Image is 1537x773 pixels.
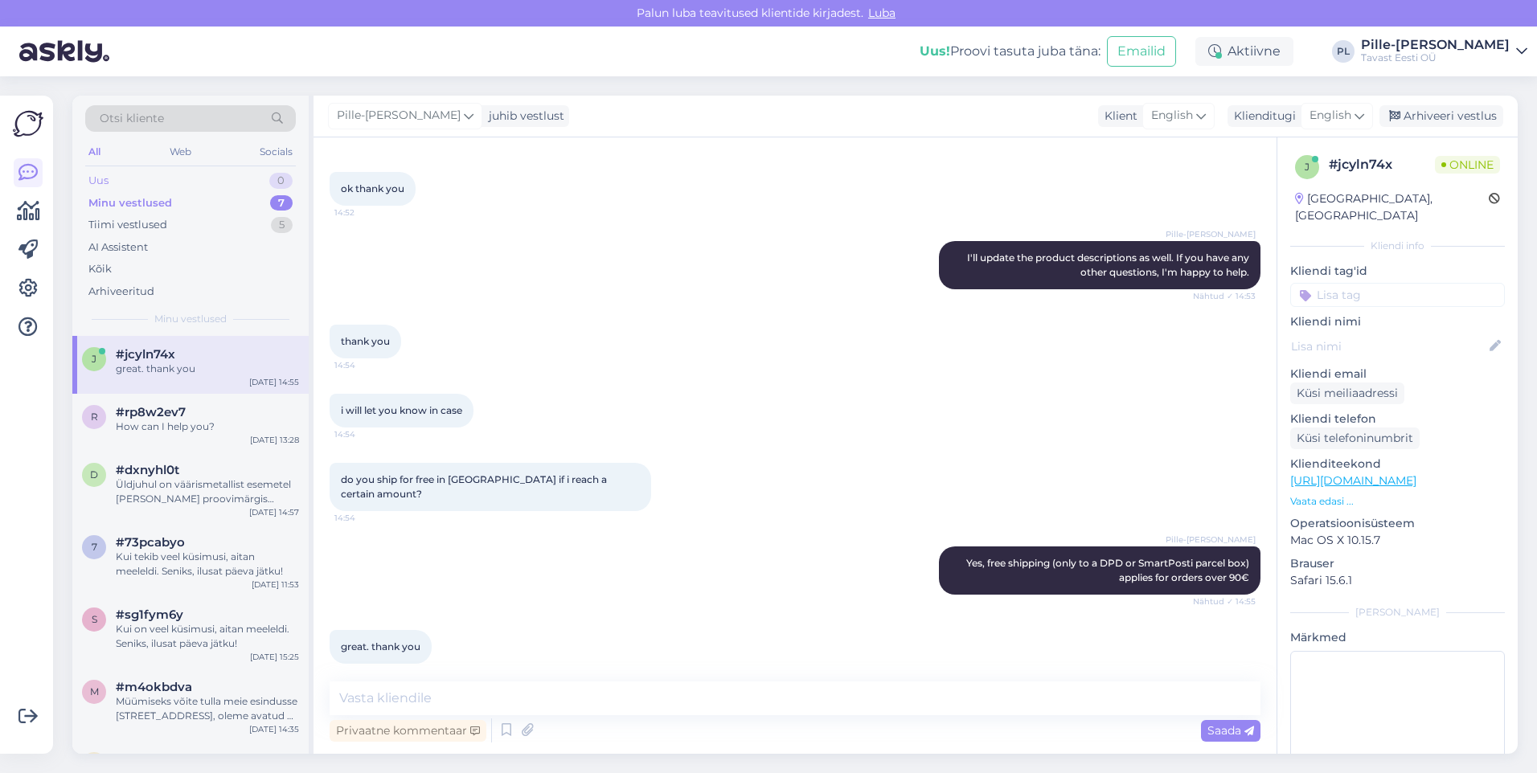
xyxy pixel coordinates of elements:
[92,353,96,365] span: j
[88,284,154,300] div: Arhiveeritud
[1290,382,1404,404] div: Küsi meiliaadressi
[1290,263,1505,280] p: Kliendi tag'id
[1228,108,1296,125] div: Klienditugi
[1361,39,1510,51] div: Pille-[PERSON_NAME]
[1195,37,1293,66] div: Aktiivne
[116,752,180,767] span: #tt95uvim
[1291,337,1486,355] input: Lisa nimi
[1290,366,1505,382] p: Kliendi email
[116,694,299,723] div: Müümiseks võite tulla meie esindusse [STREET_ADDRESS], oleme avatud E-R 8-17:30. [PERSON_NAME] ka...
[116,405,186,419] span: #rp8w2ev7
[1290,239,1505,253] div: Kliendi info
[100,110,164,127] span: Otsi kliente
[1361,51,1510,64] div: Tavast Eesti OÜ
[90,685,99,697] span: m
[1290,555,1505,572] p: Brauser
[966,557,1252,583] span: Yes, free shipping (only to a DPD or SmartPosti parcel box) applies for orders over 90€
[88,217,167,233] div: Tiimi vestlused
[249,376,299,388] div: [DATE] 14:55
[92,613,97,625] span: s
[270,195,293,211] div: 7
[341,640,420,652] span: great. thank you
[1166,228,1256,240] span: Pille-[PERSON_NAME]
[920,43,950,59] b: Uus!
[1193,290,1256,302] span: Nähtud ✓ 14:53
[863,6,900,20] span: Luba
[13,108,43,139] img: Askly Logo
[1290,515,1505,532] p: Operatsioonisüsteem
[116,622,299,651] div: Kui on veel küsimusi, aitan meeleldi. Seniks, ilusat päeva jätku!
[1290,456,1505,472] p: Klienditeekond
[271,217,293,233] div: 5
[88,239,148,256] div: AI Assistent
[1290,313,1505,330] p: Kliendi nimi
[116,362,299,376] div: great. thank you
[1290,411,1505,427] p: Kliendi telefon
[334,207,395,219] span: 14:52
[256,141,296,162] div: Socials
[967,252,1252,278] span: I'll update the product descriptions as well. If you have any other questions, I'm happy to help.
[250,434,299,446] div: [DATE] 13:28
[166,141,195,162] div: Web
[88,173,109,189] div: Uus
[250,651,299,663] div: [DATE] 15:25
[249,506,299,518] div: [DATE] 14:57
[341,335,390,347] span: thank you
[116,680,192,694] span: #m4okbdva
[116,535,185,550] span: #73pcabyo
[1098,108,1137,125] div: Klient
[330,720,486,742] div: Privaatne kommentaar
[116,607,183,622] span: #sg1fym6y
[334,428,395,440] span: 14:54
[116,477,299,506] div: Üldjuhul on väärismetallist esemetel [PERSON_NAME] proovimärgis ([PERSON_NAME] puhul enamasti 585...
[920,42,1100,61] div: Proovi tasuta juba täna:
[1310,107,1351,125] span: English
[252,579,299,591] div: [DATE] 11:53
[116,550,299,579] div: Kui tekib veel küsimusi, aitan meeleldi. Seniks, ilusat päeva jätku!
[1290,572,1505,589] p: Safari 15.6.1
[482,108,564,125] div: juhib vestlust
[249,723,299,735] div: [DATE] 14:35
[1290,605,1505,620] div: [PERSON_NAME]
[154,312,227,326] span: Minu vestlused
[341,182,404,194] span: ok thank you
[334,665,395,677] span: 14:55
[334,512,395,524] span: 14:54
[1379,105,1503,127] div: Arhiveeri vestlus
[1435,156,1500,174] span: Online
[1361,39,1527,64] a: Pille-[PERSON_NAME]Tavast Eesti OÜ
[116,463,179,477] span: #dxnyhl0t
[88,261,112,277] div: Kõik
[1295,190,1489,224] div: [GEOGRAPHIC_DATA], [GEOGRAPHIC_DATA]
[1332,40,1355,63] div: PL
[341,473,609,500] span: do you ship for free in [GEOGRAPHIC_DATA] if i reach a certain amount?
[1290,494,1505,509] p: Vaata edasi ...
[92,541,97,553] span: 7
[1290,473,1416,488] a: [URL][DOMAIN_NAME]
[85,141,104,162] div: All
[1329,155,1435,174] div: # jcyln74x
[1305,161,1310,173] span: j
[341,404,462,416] span: i will let you know in case
[1151,107,1193,125] span: English
[1290,629,1505,646] p: Märkmed
[1290,427,1420,449] div: Küsi telefoninumbrit
[1107,36,1176,67] button: Emailid
[88,195,172,211] div: Minu vestlused
[1193,595,1256,607] span: Nähtud ✓ 14:55
[269,173,293,189] div: 0
[116,347,175,362] span: #jcyln74x
[91,411,98,423] span: r
[1290,532,1505,549] p: Mac OS X 10.15.7
[1290,283,1505,307] input: Lisa tag
[1166,534,1256,546] span: Pille-[PERSON_NAME]
[337,107,461,125] span: Pille-[PERSON_NAME]
[116,419,299,434] div: How can I help you?
[334,359,395,371] span: 14:54
[1207,723,1254,738] span: Saada
[90,468,98,481] span: d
